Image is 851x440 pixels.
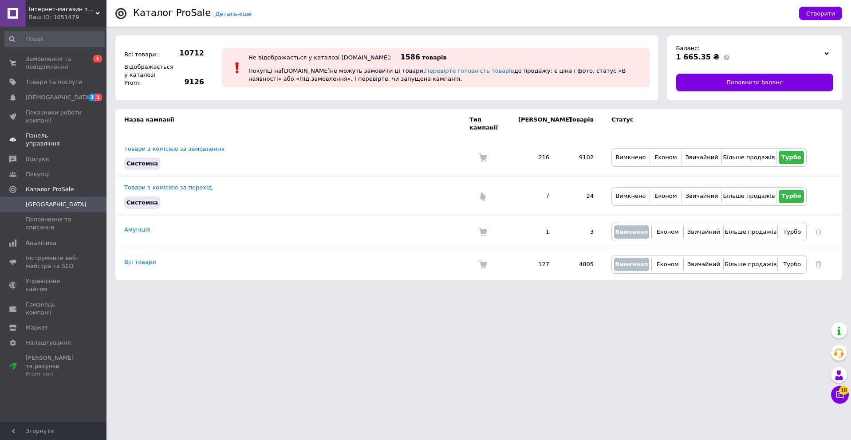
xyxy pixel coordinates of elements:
[509,177,558,216] td: 7
[93,55,102,63] span: 1
[799,7,842,20] button: Створити
[215,11,252,17] a: Детальніше
[173,48,204,58] span: 10712
[726,225,775,239] button: Більше продажів
[676,74,834,91] a: Поповнити баланс
[614,190,647,203] button: Вимкнено
[723,192,775,199] span: Більше продажів
[614,258,649,271] button: Вимкнено
[124,259,156,265] a: Всі товари
[806,10,835,17] span: Створити
[724,151,773,164] button: Більше продажів
[95,94,102,101] span: 1
[126,160,158,167] span: Системна
[425,67,514,74] a: Перевірте готовність товарів
[816,261,822,267] a: Видалити
[686,192,718,199] span: Звичайний
[724,190,773,203] button: Більше продажів
[26,185,74,193] span: Каталог ProSale
[652,151,679,164] button: Економ
[401,53,421,61] span: 1586
[654,258,681,271] button: Економ
[26,132,82,148] span: Панель управління
[26,200,87,208] span: [GEOGRAPHIC_DATA]
[509,248,558,280] td: 127
[88,94,95,101] span: 3
[615,192,646,199] span: Вимкнено
[687,261,720,267] span: Звичайний
[654,192,677,199] span: Економ
[723,154,775,161] span: Більше продажів
[783,228,801,235] span: Турбо
[122,48,171,61] div: Всі товари:
[26,78,82,86] span: Товари та послуги
[676,53,720,61] span: 1 665.35 ₴
[133,8,211,18] div: Каталог ProSale
[115,109,469,138] td: Назва кампанії
[726,258,775,271] button: Більше продажів
[781,154,801,161] span: Турбо
[558,138,603,177] td: 9102
[26,94,91,102] span: [DEMOGRAPHIC_DATA]
[26,370,82,378] div: Prom топ
[558,177,603,216] td: 24
[614,225,649,239] button: Вимкнено
[657,261,679,267] span: Економ
[124,226,150,233] a: Амуніція
[558,216,603,248] td: 3
[26,239,56,247] span: Аналітика
[657,228,679,235] span: Економ
[726,79,783,86] span: Поповнити баланс
[781,192,801,199] span: Турбо
[725,228,776,235] span: Більше продажів
[652,190,679,203] button: Економ
[478,192,487,201] img: Комісія за перехід
[779,190,804,203] button: Турбо
[780,258,804,271] button: Турбо
[26,324,48,332] span: Маркет
[509,138,558,177] td: 216
[478,153,487,162] img: Комісія за замовлення
[684,190,719,203] button: Звичайний
[816,228,822,235] a: Видалити
[469,109,509,138] td: Тип кампанії
[687,228,720,235] span: Звичайний
[509,216,558,248] td: 1
[831,386,849,404] button: Чат з покупцем18
[26,277,82,293] span: Управління сайтом
[684,151,719,164] button: Звичайний
[676,45,700,51] span: Баланс:
[26,301,82,317] span: Гаманець компанії
[173,77,204,87] span: 9126
[780,225,804,239] button: Турбо
[783,261,801,267] span: Турбо
[614,151,647,164] button: Вимкнено
[231,61,244,75] img: :exclamation:
[26,254,82,270] span: Інструменти веб-майстра та SEO
[4,31,105,47] input: Пошук
[478,228,487,236] img: Комісія за замовлення
[26,55,82,71] span: Замовлення та повідомлення
[509,109,558,138] td: [PERSON_NAME]
[29,13,106,21] div: Ваш ID: 1051479
[686,225,721,239] button: Звичайний
[615,261,648,267] span: Вимкнено
[422,54,446,61] span: товарів
[122,61,171,90] div: Відображається у каталозі Prom:
[248,54,392,61] div: Не відображається у каталозі [DOMAIN_NAME]:
[779,151,804,164] button: Турбо
[558,109,603,138] td: Товарів
[686,154,718,161] span: Звичайний
[686,258,721,271] button: Звичайний
[558,248,603,280] td: 4805
[26,155,49,163] span: Відгуки
[478,260,487,269] img: Комісія за замовлення
[615,228,648,235] span: Вимкнено
[126,199,158,206] span: Системна
[654,225,681,239] button: Економ
[725,261,776,267] span: Більше продажів
[29,5,95,13] span: Інтернет-магазин товарів для творчості "Фурнітура"
[248,67,626,82] span: Покупці на [DOMAIN_NAME] не можуть замовити ці товари. до продажу: є ціна і фото, статус «В наявн...
[26,216,82,232] span: Поповнення та списання
[26,339,71,347] span: Налаштування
